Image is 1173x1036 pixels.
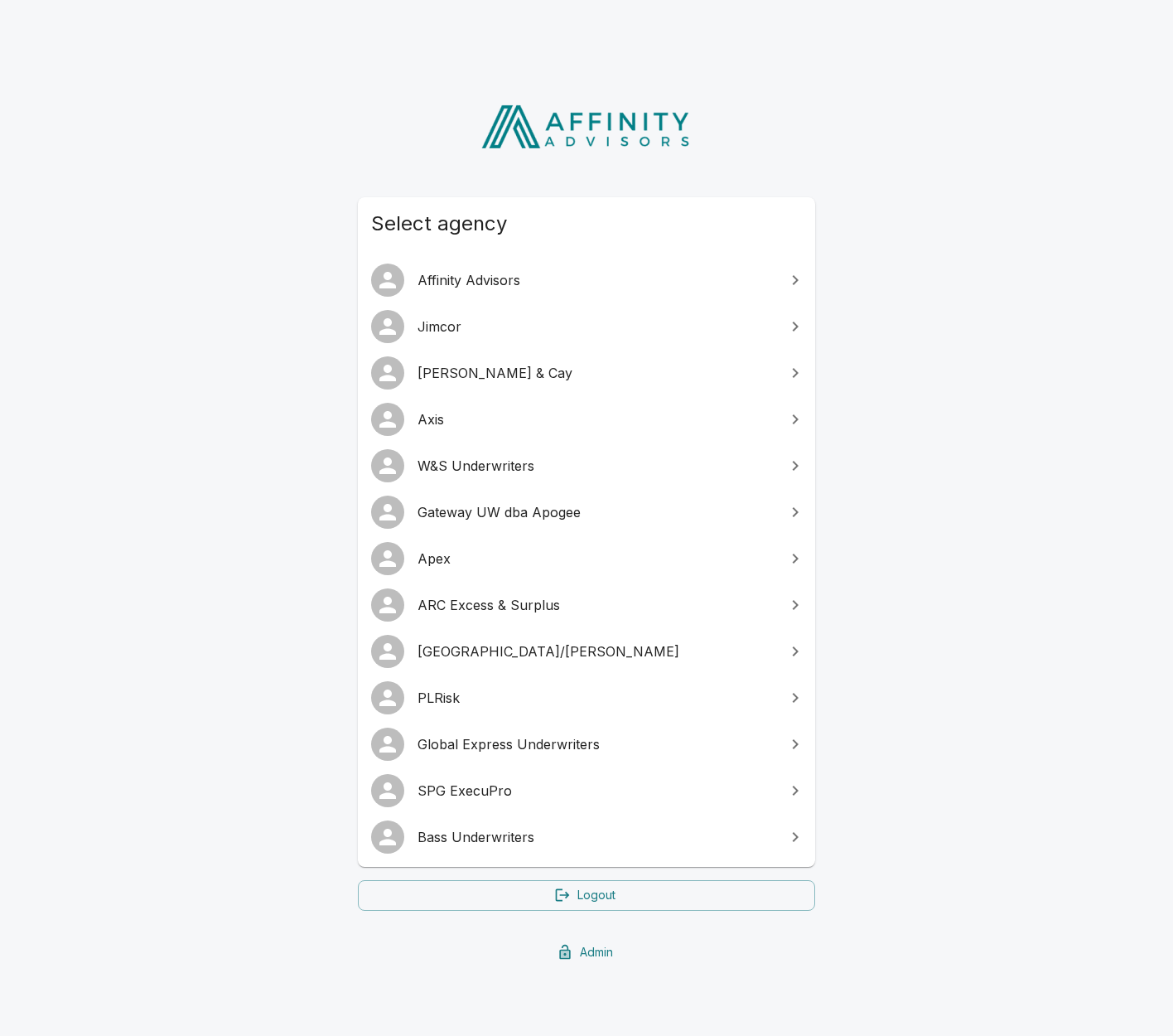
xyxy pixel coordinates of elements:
[418,317,775,336] span: Jimcor
[418,549,775,569] span: Apex
[358,489,815,535] a: Gateway UW dba Apogee
[418,456,775,476] span: W&S Underwriters
[418,641,775,661] span: [GEOGRAPHIC_DATA]/[PERSON_NAME]
[418,827,775,847] span: Bass Underwriters
[358,675,815,721] a: PLRisk
[358,937,815,968] a: Admin
[358,880,815,911] a: Logout
[358,721,815,767] a: Global Express Underwriters
[358,628,815,675] a: [GEOGRAPHIC_DATA]/[PERSON_NAME]
[358,350,815,396] a: [PERSON_NAME] & Cay
[358,535,815,582] a: Apex
[418,502,775,522] span: Gateway UW dba Apogee
[418,270,775,290] span: Affinity Advisors
[418,595,775,615] span: ARC Excess & Surplus
[418,781,775,801] span: SPG ExecuPro
[418,409,775,429] span: Axis
[371,211,802,237] span: Select agency
[418,688,775,708] span: PLRisk
[418,734,775,754] span: Global Express Underwriters
[358,396,815,443] a: Axis
[358,814,815,860] a: Bass Underwriters
[358,303,815,350] a: Jimcor
[358,443,815,489] a: W&S Underwriters
[358,257,815,303] a: Affinity Advisors
[418,363,775,383] span: [PERSON_NAME] & Cay
[358,767,815,814] a: SPG ExecuPro
[468,99,706,154] img: Affinity Advisors Logo
[358,582,815,628] a: ARC Excess & Surplus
